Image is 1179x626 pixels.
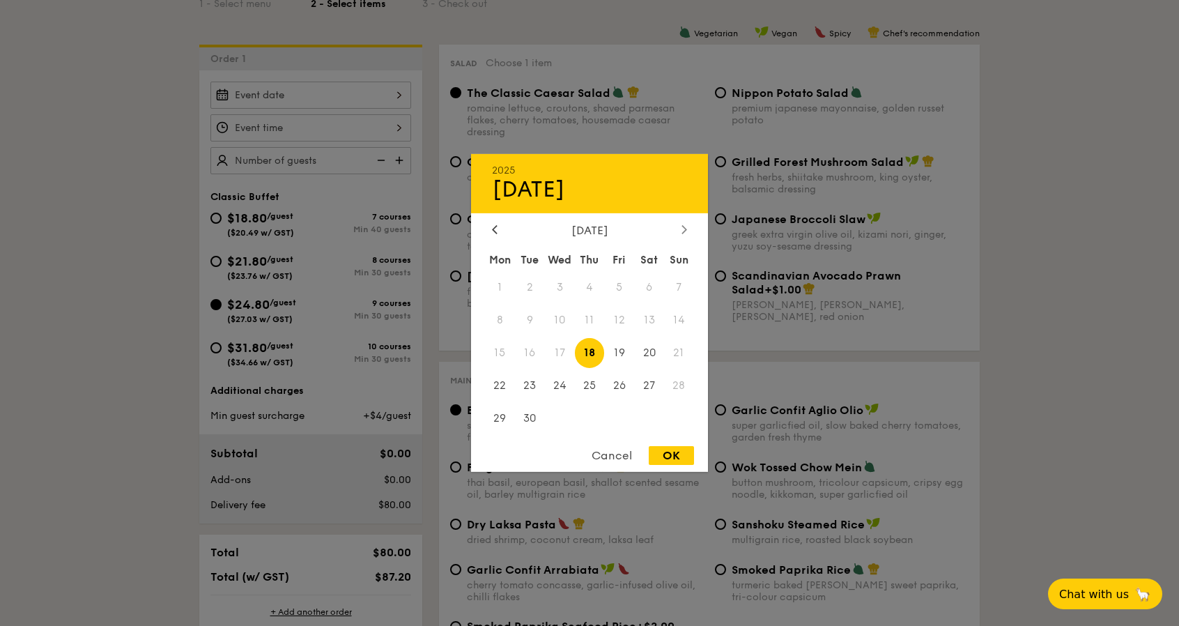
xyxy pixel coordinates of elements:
span: 4 [575,273,605,303]
span: 18 [575,338,605,368]
span: 21 [664,338,694,368]
div: [DATE] [492,176,687,203]
span: 29 [485,403,515,433]
span: 1 [485,273,515,303]
div: Sat [634,247,664,273]
span: 22 [485,370,515,400]
span: 12 [604,305,634,335]
span: 16 [515,338,545,368]
div: [DATE] [492,224,687,237]
span: 3 [545,273,575,303]
span: 25 [575,370,605,400]
span: 14 [664,305,694,335]
span: 8 [485,305,515,335]
span: 30 [515,403,545,433]
span: 17 [545,338,575,368]
span: 🦙 [1134,586,1151,602]
span: 15 [485,338,515,368]
div: 2025 [492,165,687,176]
div: Thu [575,247,605,273]
span: 23 [515,370,545,400]
span: 27 [634,370,664,400]
span: 6 [634,273,664,303]
span: 28 [664,370,694,400]
span: 20 [634,338,664,368]
span: 5 [604,273,634,303]
span: 10 [545,305,575,335]
span: 9 [515,305,545,335]
span: 7 [664,273,694,303]
span: Chat with us [1059,588,1129,601]
span: 24 [545,370,575,400]
div: Cancel [578,446,646,465]
span: 2 [515,273,545,303]
div: OK [649,446,694,465]
div: Mon [485,247,515,273]
span: 26 [604,370,634,400]
span: 11 [575,305,605,335]
div: Tue [515,247,545,273]
div: Fri [604,247,634,273]
span: 19 [604,338,634,368]
span: 13 [634,305,664,335]
button: Chat with us🦙 [1048,579,1162,609]
div: Wed [545,247,575,273]
div: Sun [664,247,694,273]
